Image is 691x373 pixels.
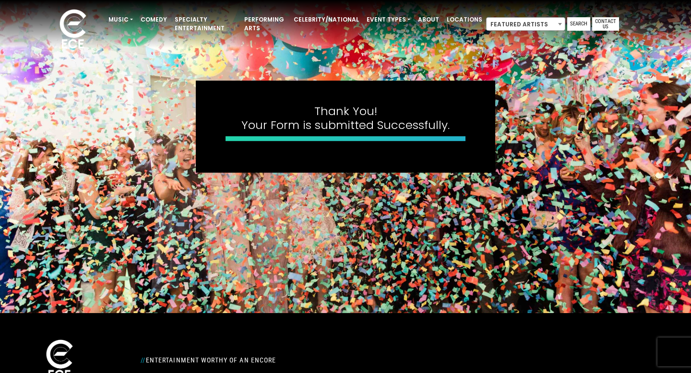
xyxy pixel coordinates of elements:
[137,12,171,28] a: Comedy
[363,12,414,28] a: Event Types
[443,12,486,28] a: Locations
[49,7,97,53] img: ece_new_logo_whitev2-1.png
[486,17,565,31] span: Featured Artists
[414,12,443,28] a: About
[290,12,363,28] a: Celebrity/National
[171,12,240,36] a: Specialty Entertainment
[592,17,619,31] a: Contact Us
[567,17,590,31] a: Search
[226,105,465,132] h4: Thank You! Your Form is submitted Successfully.
[105,12,137,28] a: Music
[240,12,290,36] a: Performing Arts
[141,356,145,364] span: //
[135,352,451,368] div: Entertainment Worthy of an Encore
[487,18,565,31] span: Featured Artists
